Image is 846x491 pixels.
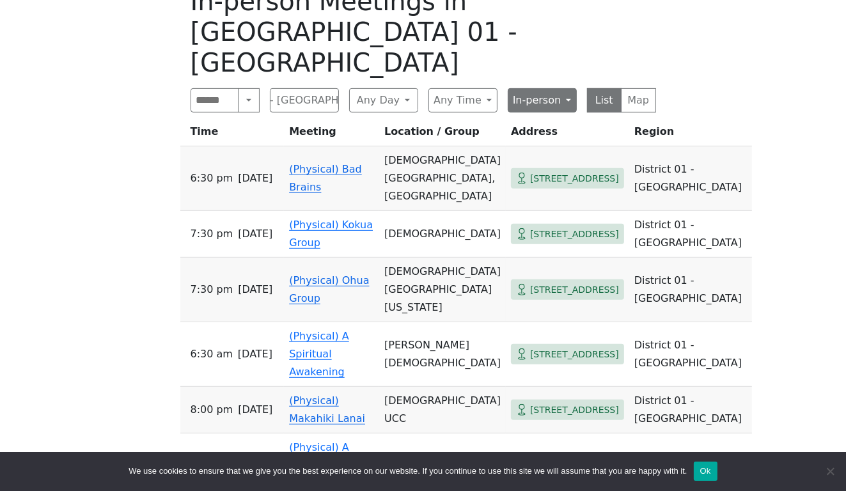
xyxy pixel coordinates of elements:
span: 6:30 AM [191,345,233,363]
td: [DEMOGRAPHIC_DATA] UCC [379,387,506,433]
td: District 01 - [GEOGRAPHIC_DATA] [629,322,752,387]
span: [STREET_ADDRESS] [530,282,619,298]
button: Ok [694,462,717,481]
span: [STREET_ADDRESS] [530,402,619,418]
span: [DATE] [238,225,272,243]
button: Search [239,88,259,113]
th: Meeting [284,123,379,146]
td: [DEMOGRAPHIC_DATA][GEOGRAPHIC_DATA], [GEOGRAPHIC_DATA] [379,146,506,211]
button: Map [621,88,656,113]
span: [STREET_ADDRESS] [530,226,619,242]
a: (Physical) A Spiritual Awakening [289,330,349,378]
button: Any Day [349,88,418,113]
span: [DATE] [238,281,272,299]
td: [DEMOGRAPHIC_DATA][GEOGRAPHIC_DATA][US_STATE] [379,258,506,322]
th: Region [629,123,752,146]
button: Any Time [428,88,497,113]
input: Search [191,88,240,113]
th: Time [180,123,285,146]
td: District 01 - [GEOGRAPHIC_DATA] [629,258,752,322]
a: (Physical) Kokua Group [289,219,373,249]
button: District 01 - [GEOGRAPHIC_DATA] [270,88,339,113]
span: [STREET_ADDRESS] [530,171,619,187]
td: [DEMOGRAPHIC_DATA] [379,211,506,258]
button: In-person [508,88,577,113]
span: 7:30 PM [191,225,233,243]
td: District 01 - [GEOGRAPHIC_DATA] [629,211,752,258]
a: (Physical) Ohua Group [289,274,369,304]
span: We use cookies to ensure that we give you the best experience on our website. If you continue to ... [129,465,687,478]
a: (Physical) Bad Brains [289,163,362,193]
span: 6:30 PM [191,169,233,187]
span: 8:00 PM [191,401,233,419]
span: [DATE] [238,401,272,419]
th: Address [506,123,629,146]
button: List [587,88,622,113]
span: 7:30 PM [191,281,233,299]
span: [DATE] [238,345,272,363]
td: District 01 - [GEOGRAPHIC_DATA] [629,387,752,433]
th: Location / Group [379,123,506,146]
td: District 01 - [GEOGRAPHIC_DATA] [629,146,752,211]
span: [DATE] [238,169,272,187]
td: [PERSON_NAME][DEMOGRAPHIC_DATA] [379,322,506,387]
a: (Physical) Makahiki Lanai [289,394,365,425]
span: [STREET_ADDRESS] [530,347,619,362]
a: (Physical) A Spiritual Awakening [289,441,349,489]
span: No [824,465,836,478]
